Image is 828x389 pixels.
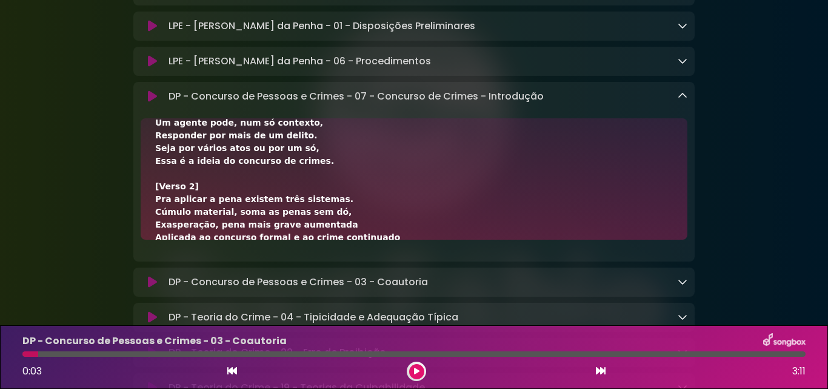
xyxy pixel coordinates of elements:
img: songbox-logo-white.png [763,333,806,349]
span: 3:11 [792,364,806,379]
span: 0:03 [22,364,42,378]
p: LPE - [PERSON_NAME] da Penha - 06 - Procedimentos [169,54,431,69]
p: DP - Concurso de Pessoas e Crimes - 03 - Coautoria [22,334,287,348]
p: DP - Teoria do Crime - 04 - Tipicidade e Adequação Típica [169,310,458,325]
p: DP - Concurso de Pessoas e Crimes - 03 - Coautoria [169,275,428,289]
p: LPE - [PERSON_NAME] da Penha - 01 - Disposições Preliminares [169,19,475,33]
p: DP - Concurso de Pessoas e Crimes - 07 - Concurso de Crimes - Introdução [169,89,544,104]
